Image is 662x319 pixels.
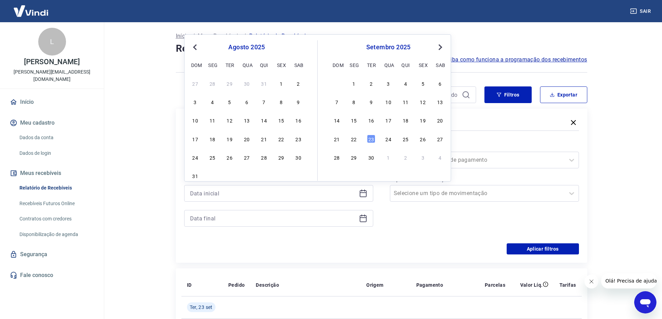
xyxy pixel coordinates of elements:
[260,61,268,69] div: qui
[350,153,358,161] div: Choose segunda-feira, 29 de setembro de 2025
[436,98,444,106] div: Choose sábado, 13 de setembro de 2025
[208,135,216,143] div: Choose segunda-feira, 18 de agosto de 2025
[367,116,375,124] div: Choose terça-feira, 16 de setembro de 2025
[367,61,375,69] div: ter
[350,79,358,87] div: Choose segunda-feira, 1 de setembro de 2025
[187,282,192,288] p: ID
[419,135,427,143] div: Choose sexta-feira, 26 de setembro de 2025
[191,43,199,51] button: Previous Month
[384,61,393,69] div: qua
[191,153,199,161] div: Choose domingo, 24 de agosto de 2025
[4,5,58,10] span: Olá! Precisa de ajuda?
[401,98,410,106] div: Choose quinta-feira, 11 de setembro de 2025
[401,61,410,69] div: qui
[419,98,427,106] div: Choose sexta-feira, 12 de setembro de 2025
[333,135,341,143] div: Choose domingo, 21 de setembro de 2025
[277,153,285,161] div: Choose sexta-feira, 29 de agosto de 2025
[277,79,285,87] div: Choose sexta-feira, 1 de agosto de 2025
[191,79,199,87] div: Choose domingo, 27 de julho de 2025
[17,131,96,145] a: Dados da conta
[256,282,279,288] p: Descrição
[333,116,341,124] div: Choose domingo, 14 de setembro de 2025
[350,116,358,124] div: Choose segunda-feira, 15 de setembro de 2025
[333,153,341,161] div: Choose domingo, 28 de setembro de 2025
[332,43,445,51] div: setembro 2025
[243,61,251,69] div: qua
[629,5,654,18] button: Sair
[350,61,358,69] div: seg
[193,32,195,40] p: /
[260,79,268,87] div: Choose quinta-feira, 31 de julho de 2025
[17,146,96,160] a: Dados de login
[249,32,309,40] p: Relatório de Recebíveis
[24,58,80,66] p: [PERSON_NAME]
[208,116,216,124] div: Choose segunda-feira, 11 de agosto de 2025
[401,135,410,143] div: Choose quinta-feira, 25 de setembro de 2025
[332,78,445,162] div: month 2025-09
[8,166,96,181] button: Meus recebíveis
[436,43,444,51] button: Next Month
[350,135,358,143] div: Choose segunda-feira, 22 de setembro de 2025
[333,79,341,87] div: Choose domingo, 31 de agosto de 2025
[366,282,383,288] p: Origem
[484,86,532,103] button: Filtros
[333,98,341,106] div: Choose domingo, 7 de setembro de 2025
[436,61,444,69] div: sab
[6,68,98,83] p: [PERSON_NAME][EMAIL_ADDRESS][DOMAIN_NAME]
[540,86,587,103] button: Exportar
[294,135,303,143] div: Choose sábado, 23 de agosto de 2025
[8,247,96,262] a: Segurança
[384,153,393,161] div: Choose quarta-feira, 1 de outubro de 2025
[260,98,268,106] div: Choose quinta-feira, 7 de agosto de 2025
[436,153,444,161] div: Choose sábado, 4 de outubro de 2025
[243,171,251,180] div: Choose quarta-feira, 3 de setembro de 2025
[419,61,427,69] div: sex
[419,79,427,87] div: Choose sexta-feira, 5 de setembro de 2025
[190,188,356,199] input: Data inicial
[277,61,285,69] div: sex
[243,153,251,161] div: Choose quarta-feira, 27 de agosto de 2025
[17,181,96,195] a: Relatório de Recebíveis
[243,79,251,87] div: Choose quarta-feira, 30 de julho de 2025
[419,116,427,124] div: Choose sexta-feira, 19 de setembro de 2025
[228,282,245,288] p: Pedido
[226,79,234,87] div: Choose terça-feira, 29 de julho de 2025
[17,196,96,211] a: Recebíveis Futuros Online
[190,304,213,311] span: Ter, 23 set
[277,116,285,124] div: Choose sexta-feira, 15 de agosto de 2025
[208,153,216,161] div: Choose segunda-feira, 25 de agosto de 2025
[260,171,268,180] div: Choose quinta-feira, 4 de setembro de 2025
[244,32,246,40] p: /
[8,94,96,110] a: Início
[191,171,199,180] div: Choose domingo, 31 de agosto de 2025
[444,56,587,64] span: Saiba como funciona a programação dos recebimentos
[243,135,251,143] div: Choose quarta-feira, 20 de agosto de 2025
[190,213,356,224] input: Data final
[17,227,96,242] a: Disponibilização de agenda
[191,116,199,124] div: Choose domingo, 10 de agosto de 2025
[191,98,199,106] div: Choose domingo, 3 de agosto de 2025
[176,32,190,40] a: Início
[367,79,375,87] div: Choose terça-feira, 2 de setembro de 2025
[190,78,303,181] div: month 2025-08
[226,61,234,69] div: ter
[559,282,576,288] p: Tarifas
[191,135,199,143] div: Choose domingo, 17 de agosto de 2025
[243,116,251,124] div: Choose quarta-feira, 13 de agosto de 2025
[208,79,216,87] div: Choose segunda-feira, 28 de julho de 2025
[384,116,393,124] div: Choose quarta-feira, 17 de setembro de 2025
[436,135,444,143] div: Choose sábado, 27 de setembro de 2025
[401,153,410,161] div: Choose quinta-feira, 2 de outubro de 2025
[333,61,341,69] div: dom
[176,42,587,56] h4: Relatório de Recebíveis
[226,98,234,106] div: Choose terça-feira, 5 de agosto de 2025
[226,171,234,180] div: Choose terça-feira, 2 de setembro de 2025
[294,116,303,124] div: Choose sábado, 16 de agosto de 2025
[191,61,199,69] div: dom
[226,135,234,143] div: Choose terça-feira, 19 de agosto de 2025
[401,116,410,124] div: Choose quinta-feira, 18 de setembro de 2025
[367,98,375,106] div: Choose terça-feira, 9 de setembro de 2025
[8,268,96,283] a: Fale conosco
[384,98,393,106] div: Choose quarta-feira, 10 de setembro de 2025
[485,282,505,288] p: Parcelas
